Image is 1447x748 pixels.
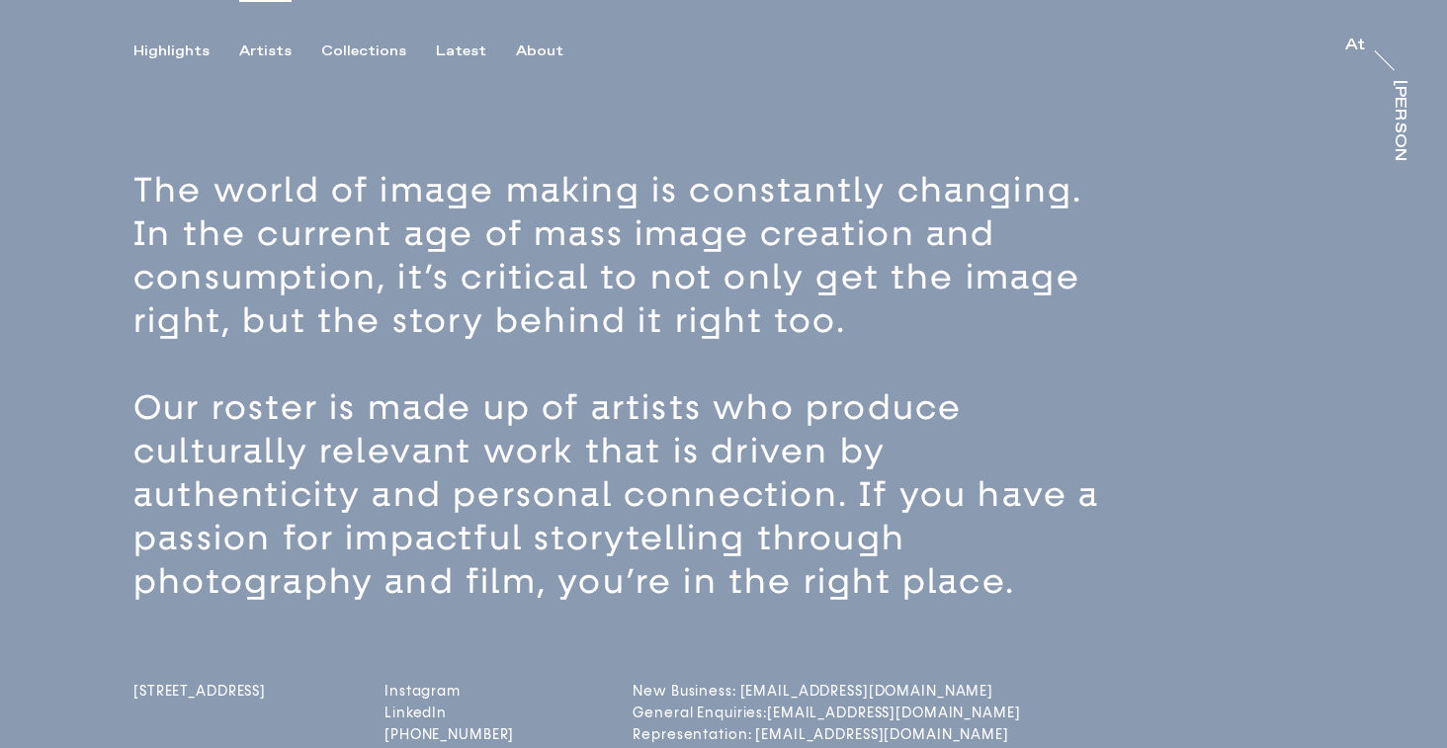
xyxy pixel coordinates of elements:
[321,42,406,60] div: Collections
[633,705,789,721] a: General Enquiries:[EMAIL_ADDRESS][DOMAIN_NAME]
[436,42,486,60] div: Latest
[1388,80,1407,161] a: [PERSON_NAME]
[516,42,563,60] div: About
[384,683,514,700] a: Instagram
[633,683,789,700] a: New Business: [EMAIL_ADDRESS][DOMAIN_NAME]
[1345,38,1365,57] a: At
[384,705,514,721] a: LinkedIn
[133,42,210,60] div: Highlights
[133,683,266,748] a: [STREET_ADDRESS]
[516,42,593,60] button: About
[133,42,239,60] button: Highlights
[1392,80,1407,232] div: [PERSON_NAME]
[133,683,266,700] span: [STREET_ADDRESS]
[239,42,321,60] button: Artists
[436,42,516,60] button: Latest
[133,169,1133,343] p: The world of image making is constantly changing. In the current age of mass image creation and c...
[321,42,436,60] button: Collections
[239,42,292,60] div: Artists
[633,726,789,743] a: Representation: [EMAIL_ADDRESS][DOMAIN_NAME]
[133,386,1133,604] p: Our roster is made up of artists who produce culturally relevant work that is driven by authentic...
[384,726,514,743] a: [PHONE_NUMBER]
